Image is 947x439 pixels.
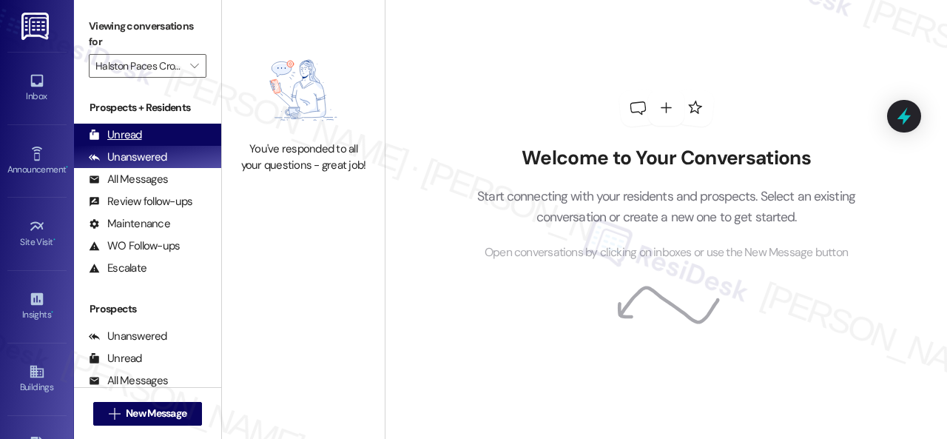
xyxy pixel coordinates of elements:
i:  [109,408,120,420]
span: • [53,235,55,245]
a: Inbox [7,68,67,108]
span: New Message [126,406,186,421]
div: Prospects [74,301,221,317]
div: Unread [89,127,142,143]
span: • [51,307,53,318]
span: Open conversations by clicking on inboxes or use the New Message button [485,244,848,262]
div: Review follow-ups [89,194,192,210]
button: New Message [93,402,203,426]
div: Unanswered [89,150,167,165]
div: Unanswered [89,329,167,344]
div: Maintenance [89,216,170,232]
a: Buildings [7,359,67,399]
a: Insights • [7,286,67,326]
div: Escalate [89,261,146,276]
p: Start connecting with your residents and prospects. Select an existing conversation or create a n... [455,186,878,228]
i:  [190,60,198,72]
div: All Messages [89,172,168,187]
img: ResiDesk Logo [21,13,52,40]
label: Viewing conversations for [89,15,206,54]
div: All Messages [89,373,168,389]
img: empty-state [245,47,362,135]
div: Unread [89,351,142,366]
div: WO Follow-ups [89,238,180,254]
h2: Welcome to Your Conversations [455,147,878,170]
div: You've responded to all your questions - great job! [238,141,368,173]
a: Site Visit • [7,214,67,254]
input: All communities [95,54,183,78]
div: Prospects + Residents [74,100,221,115]
span: • [66,162,68,172]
